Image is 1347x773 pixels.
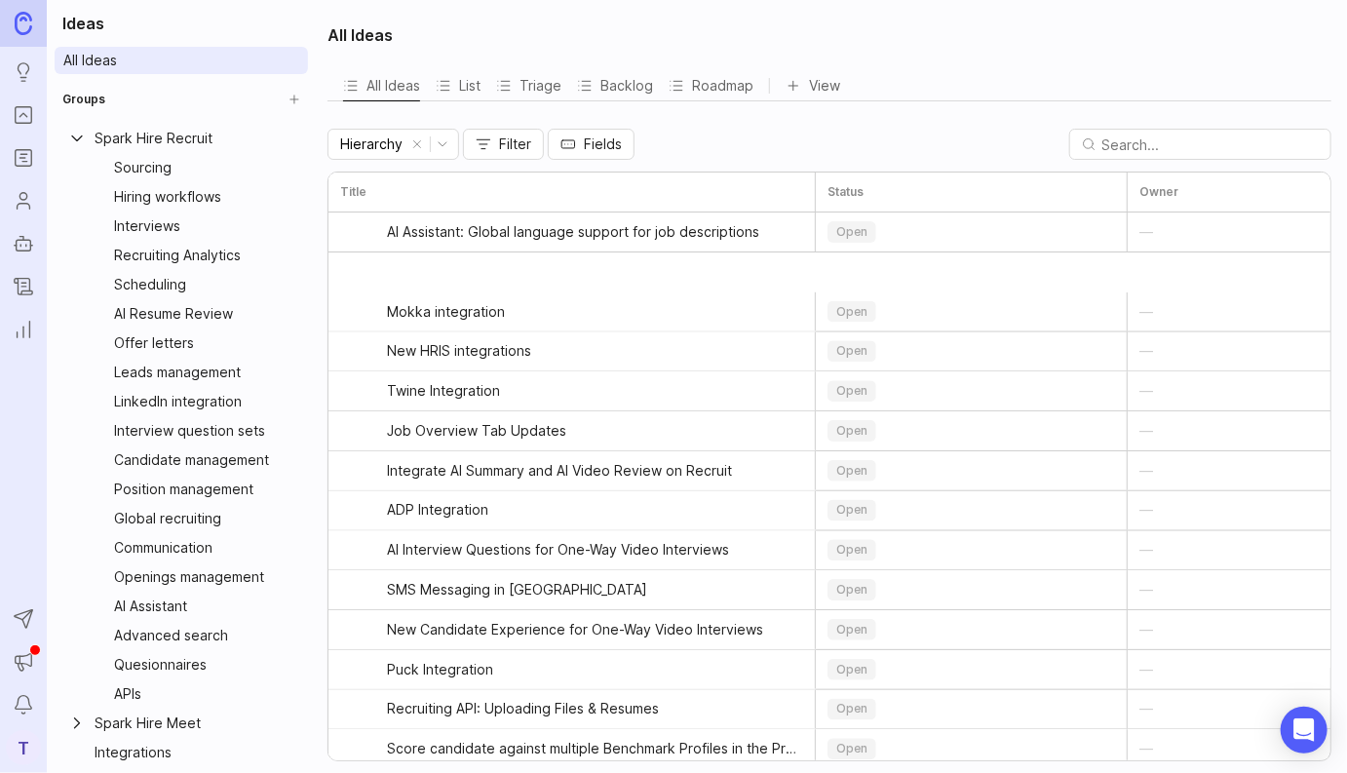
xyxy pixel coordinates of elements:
button: Triage [496,70,561,100]
span: ADP Integration [387,501,488,521]
div: Offer lettersGroup settings [58,329,304,357]
a: Reporting [6,312,41,347]
a: All Ideas [55,47,308,74]
span: — [1139,539,1153,560]
div: Interviews [114,215,280,237]
div: Spark Hire Meet [95,713,280,734]
span: New Candidate Experience for One-Way Video Interviews [387,620,763,639]
a: SchedulingGroup settings [58,271,304,298]
a: InterviewsGroup settings [58,213,304,240]
a: AI Assistant: Global language support for job descriptions [387,213,803,251]
a: Openings managementGroup settings [58,563,304,591]
a: Job Overview Tab Updates [387,411,803,450]
button: All Ideas [343,70,420,100]
a: Portal [6,97,41,133]
div: Advanced search [114,625,280,646]
a: Integrate AI Summary and AI Video Review on Recruit [387,451,803,490]
button: Fields [548,129,635,160]
div: Global recruiting [114,508,280,529]
div: Position management [114,479,280,500]
div: LinkedIn integration [114,391,280,412]
span: open [836,702,867,717]
span: — [1139,738,1153,759]
span: open [836,463,867,479]
div: Recruiting AnalyticsGroup settings [58,242,304,269]
span: New HRIS integrations [387,341,531,361]
span: open [836,503,867,519]
span: open [836,224,867,240]
span: open [836,383,867,399]
span: — [1139,460,1153,482]
h3: Title [340,182,366,202]
span: — [1139,699,1153,720]
div: Quesionnaires [114,654,280,676]
div: Communication [114,537,280,559]
a: CommunicationGroup settings [58,534,304,561]
a: SourcingGroup settings [58,154,304,181]
span: Score candidate against multiple Benchmark Profiles in the Predictive Talent Assessment [387,739,803,758]
span: open [836,343,867,359]
span: — [1139,301,1153,323]
button: View [786,70,840,100]
div: AI Resume Review [114,303,280,325]
div: T [6,730,41,765]
a: Interview question setsGroup settings [58,417,304,444]
div: APIsGroup settings [58,680,304,708]
button: Backlog [577,70,653,100]
div: Offer letters [114,332,280,354]
div: Candidate management [114,449,280,471]
div: Candidate managementGroup settings [58,446,304,474]
span: AI Assistant: Global language support for job descriptions [387,222,759,242]
button: List [436,70,481,100]
a: New Candidate Experience for One-Way Video Interviews [387,610,803,649]
span: open [836,622,867,638]
div: Sourcing [114,157,280,178]
span: Puck Integration [387,660,493,679]
h3: Status [827,182,864,202]
a: Advanced searchGroup settings [58,622,304,649]
a: Mokka integration [387,292,803,331]
span: — [1139,500,1153,522]
span: Recruiting API: Uploading Files & Resumes [387,700,659,719]
div: AI Assistant [114,596,280,617]
a: Expand Spark Hire MeetSpark Hire MeetGroup settings [58,710,304,737]
a: Position managementGroup settings [58,476,304,503]
a: Recruiting API: Uploading Files & Resumes [387,690,803,729]
a: SMS Messaging in [GEOGRAPHIC_DATA] [387,570,803,609]
a: ADP Integration [387,491,803,530]
span: Twine Integration [387,381,500,401]
div: Integrations [95,742,280,763]
a: Puck Integration [387,650,803,689]
a: Twine Integration [387,371,803,410]
a: Collapse Spark Hire RecruitSpark Hire RecruitGroup settings [58,125,304,152]
a: Global recruitingGroup settings [58,505,304,532]
div: Open Intercom Messenger [1281,707,1328,754]
span: Mokka integration [387,302,505,322]
div: QuesionnairesGroup settings [58,651,304,678]
a: Changelog [6,269,41,304]
a: Score candidate against multiple Benchmark Profiles in the Predictive Talent Assessment [387,729,803,768]
span: open [836,662,867,677]
span: open [836,304,867,320]
div: Scheduling [114,274,280,295]
span: — [1139,420,1153,442]
a: IntegrationsGroup settings [58,739,304,766]
a: AI Interview Questions for One-Way Video Interviews [387,530,803,569]
a: AI AssistantGroup settings [58,593,304,620]
span: AI Interview Questions for One-Way Video Interviews [387,540,729,560]
a: Roadmaps [6,140,41,175]
button: Send to Autopilot [6,601,41,637]
h2: Groups [62,90,105,109]
a: Leads managementGroup settings [58,359,304,386]
span: — [1139,659,1153,680]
